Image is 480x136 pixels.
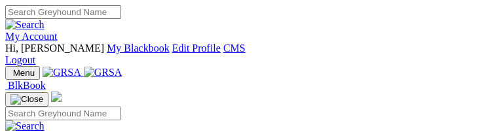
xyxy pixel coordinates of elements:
span: BlkBook [8,80,46,91]
button: Toggle navigation [5,66,40,80]
a: My Blackbook [107,42,170,54]
button: Toggle navigation [5,92,48,107]
img: logo-grsa-white.png [51,92,62,102]
img: Search [5,120,45,132]
img: GRSA [84,67,122,78]
span: Hi, [PERSON_NAME] [5,42,104,54]
a: CMS [223,42,246,54]
div: My Account [5,42,475,66]
input: Search [5,107,121,120]
img: Close [10,94,43,105]
a: BlkBook [5,80,46,91]
a: My Account [5,31,58,42]
img: GRSA [43,67,81,78]
a: Edit Profile [172,42,221,54]
input: Search [5,5,121,19]
span: Menu [13,68,35,78]
img: Search [5,19,45,31]
a: Logout [5,54,35,65]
